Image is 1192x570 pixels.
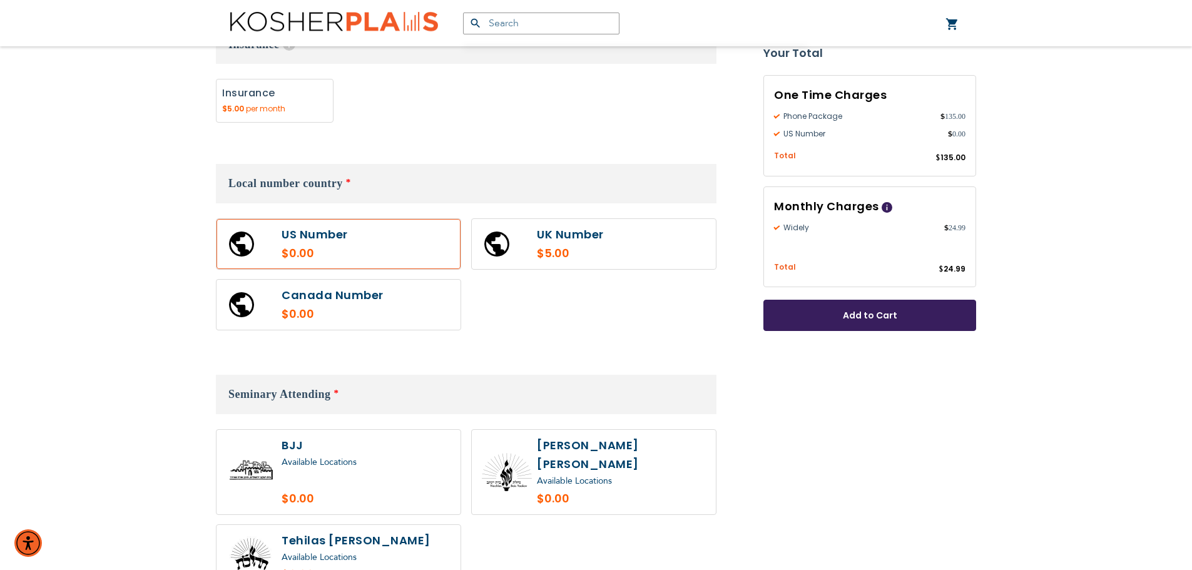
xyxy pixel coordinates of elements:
[940,152,965,163] span: 135.00
[940,111,965,122] span: 135.00
[944,222,965,233] span: 24.99
[944,263,965,274] span: 24.99
[948,128,952,140] span: $
[939,264,944,275] span: $
[774,150,796,162] span: Total
[774,222,944,233] span: Widely
[774,128,948,140] span: US Number
[463,13,619,34] input: Search
[537,475,612,487] a: Available Locations
[774,198,879,214] span: Monthly Charges
[230,12,438,35] img: Kosher Plans
[774,111,940,122] span: Phone Package
[882,202,892,213] span: Help
[228,177,343,190] span: Local number country
[805,309,935,322] span: Add to Cart
[14,529,42,557] div: Accessibility Menu
[948,128,965,140] span: 0.00
[282,456,357,468] a: Available Locations
[935,153,940,164] span: $
[774,262,796,273] span: Total
[763,44,976,63] strong: Your Total
[944,222,949,233] span: $
[763,300,976,331] button: Add to Cart
[774,86,965,104] h3: One Time Charges
[940,111,945,122] span: $
[228,388,331,400] span: Seminary Attending
[282,551,357,563] a: Available Locations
